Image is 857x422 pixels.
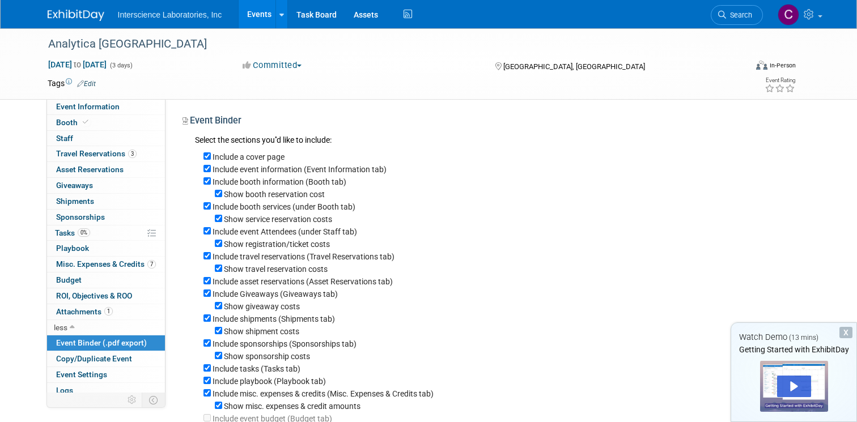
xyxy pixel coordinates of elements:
div: Event Rating [765,78,795,83]
span: Misc. Expenses & Credits [56,259,156,268]
td: Personalize Event Tab Strip [122,393,142,407]
td: Toggle Event Tabs [142,393,165,407]
span: ROI, Objectives & ROO [56,291,132,300]
div: Dismiss [839,327,852,338]
label: Include event Attendees (under Staff tab) [213,227,357,236]
a: Playbook [47,241,165,256]
a: Travel Reservations3 [47,146,165,161]
td: Tags [48,78,96,89]
a: Giveaways [47,178,165,193]
a: Misc. Expenses & Credits7 [47,257,165,272]
a: Attachments1 [47,304,165,319]
label: Show registration/ticket costs [224,240,330,249]
span: (3 days) [109,62,133,69]
img: Chris Hawkins [778,4,799,25]
a: Booth [47,115,165,130]
label: Show misc. expenses & credit amounts [224,402,360,411]
span: Attachments [56,307,113,316]
a: Budget [47,272,165,288]
a: Tasks0% [47,225,165,241]
a: Event Information [47,99,165,114]
a: Edit [77,80,96,88]
span: Event Binder (.pdf export) [56,338,147,347]
label: Include asset reservations (Asset Reservations tab) [213,277,393,286]
span: [GEOGRAPHIC_DATA], [GEOGRAPHIC_DATA] [503,62,645,71]
span: Interscience Laboratories, Inc [118,10,222,19]
label: Include booth information (Booth tab) [213,177,346,186]
label: Include booth services (under Booth tab) [213,202,355,211]
span: Budget [56,275,82,284]
a: ROI, Objectives & ROO [47,288,165,304]
label: Show travel reservation costs [224,265,328,274]
button: Committed [239,59,306,71]
label: Include a cover page [213,152,285,161]
div: Event Format [685,59,796,76]
span: Event Settings [56,370,107,379]
span: Asset Reservations [56,165,124,174]
label: Show booth reservation cost [224,190,325,199]
span: Travel Reservations [56,149,137,158]
span: Tasks [55,228,90,237]
a: Sponsorships [47,210,165,225]
span: 7 [147,260,156,268]
div: Getting Started with ExhibitDay [731,344,856,355]
a: Event Settings [47,367,165,382]
span: [DATE] [DATE] [48,59,107,70]
span: Search [726,11,752,19]
label: Include misc. expenses & credits (Misc. Expenses & Credits tab) [213,389,434,398]
label: Include Giveaways (Giveaways tab) [213,289,338,299]
span: Giveaways [56,181,93,190]
a: Search [711,5,763,25]
label: Show sponsorship costs [224,352,310,361]
label: Show giveaway costs [224,302,300,311]
img: Format-Inperson.png [756,61,767,70]
div: In-Person [769,61,796,70]
label: Show service reservation costs [224,215,332,224]
span: (13 mins) [789,334,818,342]
span: 3 [128,150,137,158]
span: Staff [56,134,73,143]
span: Booth [56,118,91,127]
div: Analytica [GEOGRAPHIC_DATA] [44,34,732,54]
span: less [54,323,67,332]
div: Select the sections you''d like to include: [195,134,801,147]
a: Staff [47,131,165,146]
a: Copy/Duplicate Event [47,351,165,366]
i: Booth reservation complete [83,119,88,125]
span: Copy/Duplicate Event [56,354,132,363]
a: Event Binder (.pdf export) [47,335,165,351]
span: Playbook [56,244,89,253]
a: Asset Reservations [47,162,165,177]
a: Logs [47,383,165,398]
a: Shipments [47,194,165,209]
label: Include tasks (Tasks tab) [213,364,300,373]
span: Event Information [56,102,120,111]
label: Show shipment costs [224,327,299,336]
label: Include event information (Event Information tab) [213,165,387,174]
img: ExhibitDay [48,10,104,21]
span: 1 [104,307,113,316]
label: Include playbook (Playbook tab) [213,377,326,386]
span: Shipments [56,197,94,206]
span: Logs [56,386,73,395]
label: Include shipments (Shipments tab) [213,314,335,323]
input: Your ExhibitDay workspace does not have access to Budgeting. [203,414,211,421]
label: Include travel reservations (Travel Reservations tab) [213,252,394,261]
label: Include sponsorships (Sponsorships tab) [213,339,357,348]
div: Play [777,376,811,397]
a: less [47,320,165,335]
div: Event Binder [183,114,801,131]
span: Sponsorships [56,212,105,221]
span: to [72,60,83,69]
span: 0% [78,228,90,237]
div: Watch Demo [731,331,856,343]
